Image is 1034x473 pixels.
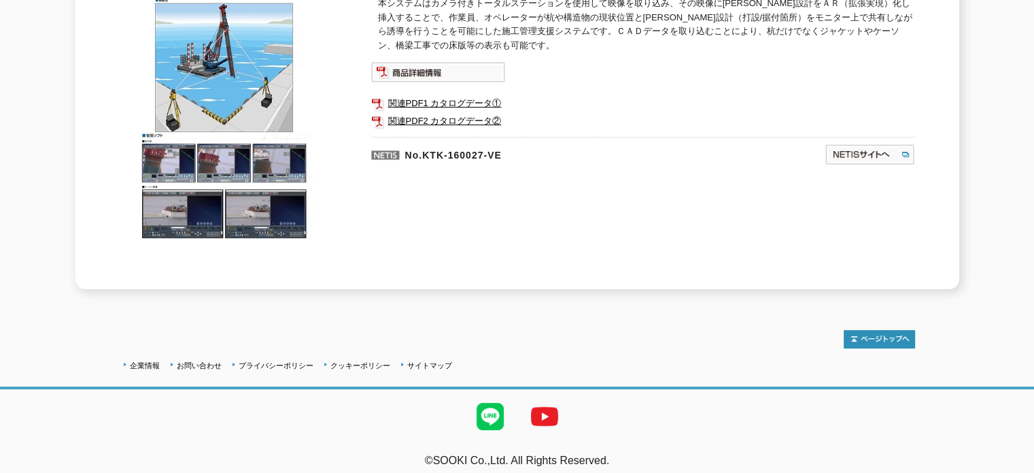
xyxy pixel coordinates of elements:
[371,69,505,80] a: 商品詳細情報システム
[844,330,915,348] img: トップページへ
[517,389,572,444] img: YouTube
[371,95,915,112] a: 関連PDF1 カタログデータ①
[330,361,390,370] a: クッキーポリシー
[407,361,452,370] a: サイトマップ
[825,144,915,165] img: NETISサイトへ
[371,137,693,169] p: No.KTK-160027-VE
[177,361,222,370] a: お問い合わせ
[130,361,160,370] a: 企業情報
[239,361,313,370] a: プライバシーポリシー
[463,389,517,444] img: LINE
[371,112,915,130] a: 関連PDF2 カタログデータ②
[371,62,505,82] img: 商品詳細情報システム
